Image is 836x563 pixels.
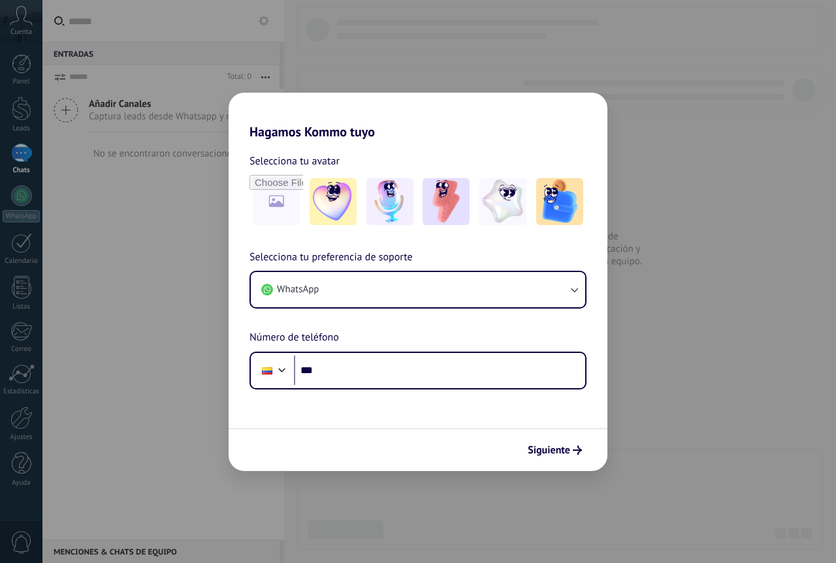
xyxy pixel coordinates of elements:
[251,272,585,307] button: WhatsApp
[366,178,413,225] img: -2.jpeg
[249,153,340,170] span: Selecciona tu avatar
[528,446,570,455] span: Siguiente
[310,178,357,225] img: -1.jpeg
[249,249,413,266] span: Selecciona tu preferencia de soporte
[522,439,588,461] button: Siguiente
[479,178,526,225] img: -4.jpeg
[536,178,583,225] img: -5.jpeg
[229,93,607,140] h2: Hagamos Kommo tuyo
[255,357,280,384] div: Colombia: + 57
[249,329,339,346] span: Número de teléfono
[423,178,470,225] img: -3.jpeg
[277,283,319,296] span: WhatsApp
